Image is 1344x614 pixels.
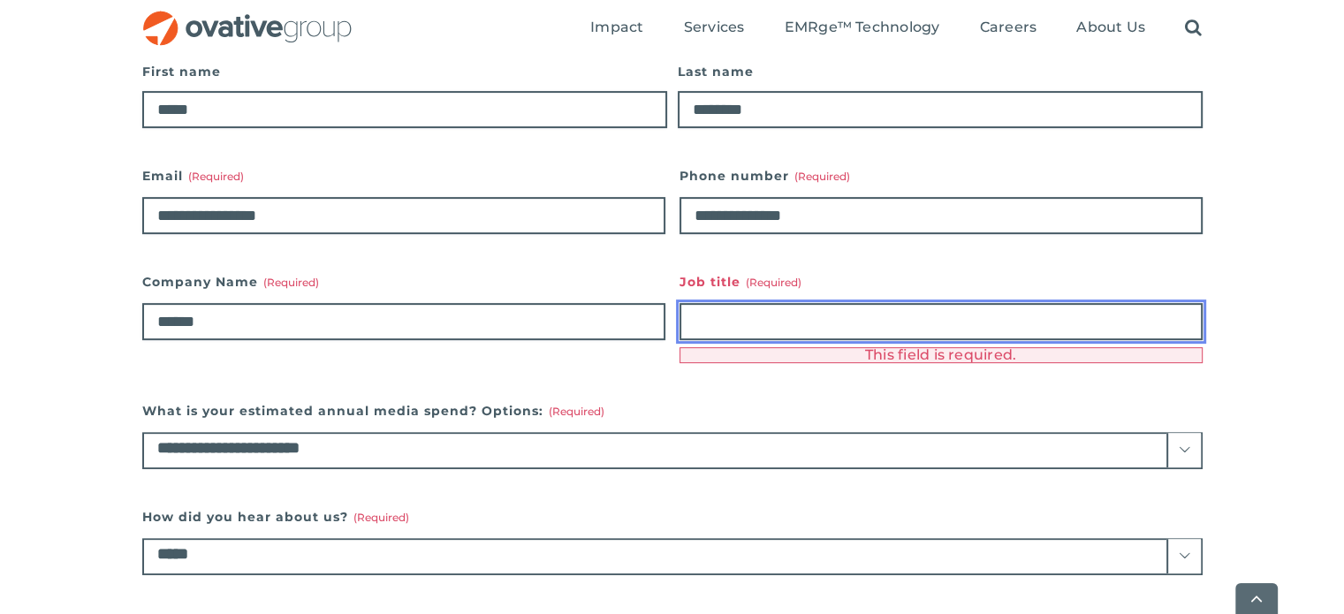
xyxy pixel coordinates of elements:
span: Careers [980,19,1037,36]
label: Last name [678,59,1203,84]
a: Search [1185,19,1202,38]
span: EMRge™ Technology [784,19,939,36]
div: This field is required. [680,347,1203,363]
span: Services [684,19,745,36]
span: (Required) [263,276,319,289]
span: (Required) [794,170,850,183]
a: Services [684,19,745,38]
label: Company Name [142,269,665,294]
span: About Us [1076,19,1145,36]
label: What is your estimated annual media spend? Options: [142,398,1203,423]
label: First name [142,59,667,84]
label: How did you hear about us? [142,504,1203,529]
label: Job title [680,269,1203,294]
label: Email [142,163,665,188]
span: Impact [590,19,643,36]
a: OG_Full_horizontal_RGB [141,9,353,26]
a: About Us [1076,19,1145,38]
span: (Required) [746,276,801,289]
span: (Required) [188,170,244,183]
label: Phone number [680,163,1203,188]
a: Impact [590,19,643,38]
span: (Required) [549,405,604,418]
span: (Required) [353,511,409,524]
a: EMRge™ Technology [784,19,939,38]
a: Careers [980,19,1037,38]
